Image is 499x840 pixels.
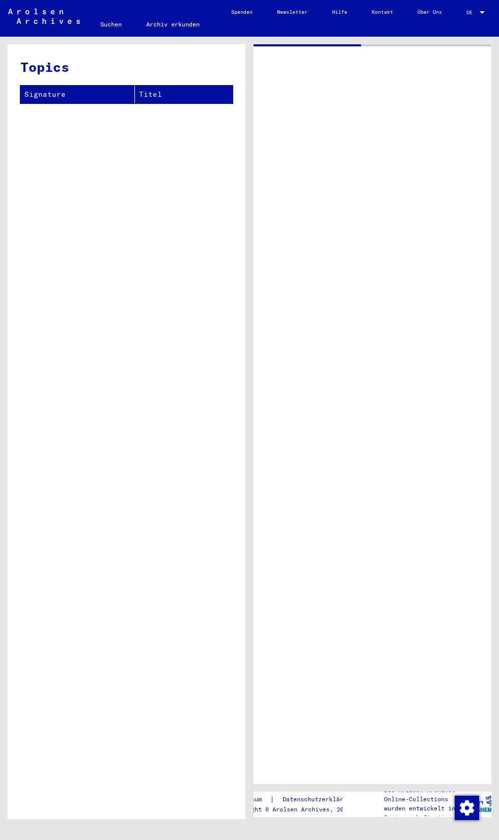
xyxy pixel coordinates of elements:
a: Suchen [88,12,134,37]
img: Arolsen_neg.svg [8,9,80,24]
span: DE [466,10,478,15]
img: Zustimmung ändern [455,796,479,820]
th: Signature [20,86,135,103]
th: Titel [135,86,233,103]
p: Copyright © Arolsen Archives, 2021 [230,805,366,814]
p: Die Arolsen Archives Online-Collections [384,785,462,804]
h3: Topics [20,57,232,77]
p: wurden entwickelt in Partnerschaft mit [384,804,462,822]
div: | [230,794,366,805]
div: Zustimmung ändern [454,795,479,820]
a: Archiv erkunden [134,12,212,37]
a: Datenschutzerklärung [274,794,366,805]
